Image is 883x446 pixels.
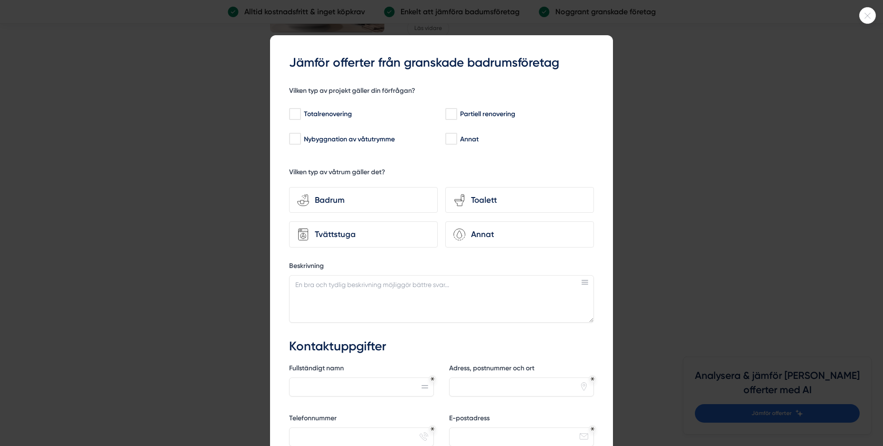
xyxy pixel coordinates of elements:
[591,377,594,381] div: Obligatoriskt
[431,427,434,431] div: Obligatoriskt
[445,109,456,119] input: Partiell renovering
[289,168,385,179] h5: Vilken typ av våtrum gäller det?
[431,377,434,381] div: Obligatoriskt
[289,338,594,355] h3: Kontaktuppgifter
[449,364,594,376] label: Adress, postnummer och ort
[591,427,594,431] div: Obligatoriskt
[449,414,594,426] label: E-postadress
[289,414,434,426] label: Telefonnummer
[289,109,300,119] input: Totalrenovering
[445,134,456,144] input: Annat
[289,134,300,144] input: Nybyggnation av våtutrymme
[289,364,434,376] label: Fullständigt namn
[289,261,594,273] label: Beskrivning
[289,54,594,71] h3: Jämför offerter från granskade badrumsföretag
[289,86,415,98] h5: Vilken typ av projekt gäller din förfrågan?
